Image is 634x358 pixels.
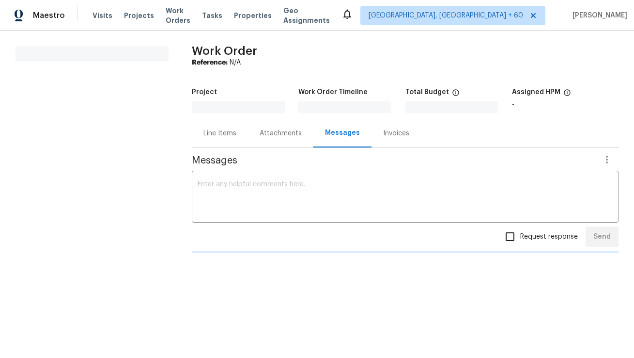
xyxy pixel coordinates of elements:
span: Messages [192,156,595,165]
h5: Project [192,89,217,96]
span: Properties [234,11,272,20]
span: Request response [520,232,578,242]
b: Reference: [192,59,228,66]
span: The total cost of line items that have been proposed by Opendoor. This sum includes line items th... [452,89,460,101]
span: Tasks [202,12,222,19]
span: Maestro [33,11,65,20]
div: Invoices [383,129,409,138]
span: The hpm assigned to this work order. [563,89,571,101]
h5: Work Order Timeline [298,89,368,96]
span: [PERSON_NAME] [569,11,627,20]
span: Projects [124,11,154,20]
div: Line Items [203,129,236,138]
div: Attachments [260,129,302,138]
span: Work Orders [166,6,190,25]
h5: Assigned HPM [512,89,560,96]
div: Messages [325,128,360,138]
span: Visits [93,11,112,20]
div: N/A [192,58,619,67]
div: - [512,101,619,108]
span: Work Order [192,45,257,57]
span: Geo Assignments [283,6,330,25]
span: [GEOGRAPHIC_DATA], [GEOGRAPHIC_DATA] + 60 [369,11,523,20]
h5: Total Budget [405,89,449,96]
